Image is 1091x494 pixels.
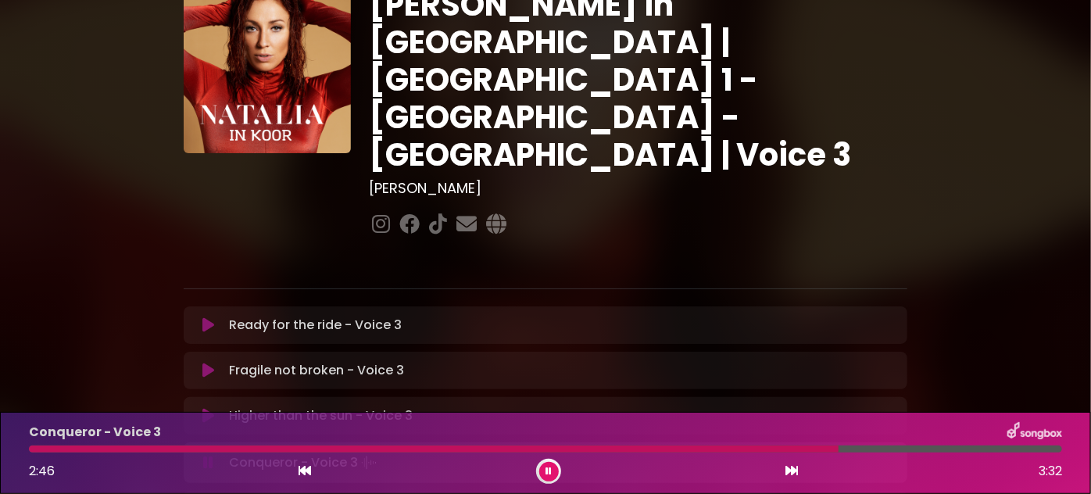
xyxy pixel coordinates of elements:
span: 2:46 [29,462,55,480]
img: songbox-logo-white.png [1007,422,1062,442]
h3: [PERSON_NAME] [370,180,908,197]
p: Conqueror - Voice 3 [29,423,161,442]
p: Higher than the sun - Voice 3 [229,406,413,425]
p: Fragile not broken - Voice 3 [229,361,404,380]
p: Ready for the ride - Voice 3 [229,316,402,335]
span: 3:32 [1039,462,1062,481]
